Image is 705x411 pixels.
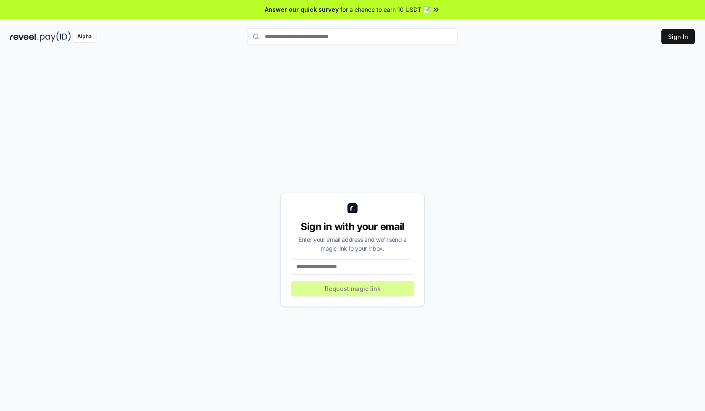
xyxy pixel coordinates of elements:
[661,29,695,44] button: Sign In
[291,220,414,233] div: Sign in with your email
[73,31,96,42] div: Alpha
[347,203,358,213] img: logo_small
[265,5,339,14] span: Answer our quick survey
[10,31,38,42] img: reveel_dark
[40,31,71,42] img: pay_id
[291,235,414,253] div: Enter your email address and we’ll send a magic link to your inbox.
[340,5,430,14] span: for a chance to earn 10 USDT 📝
